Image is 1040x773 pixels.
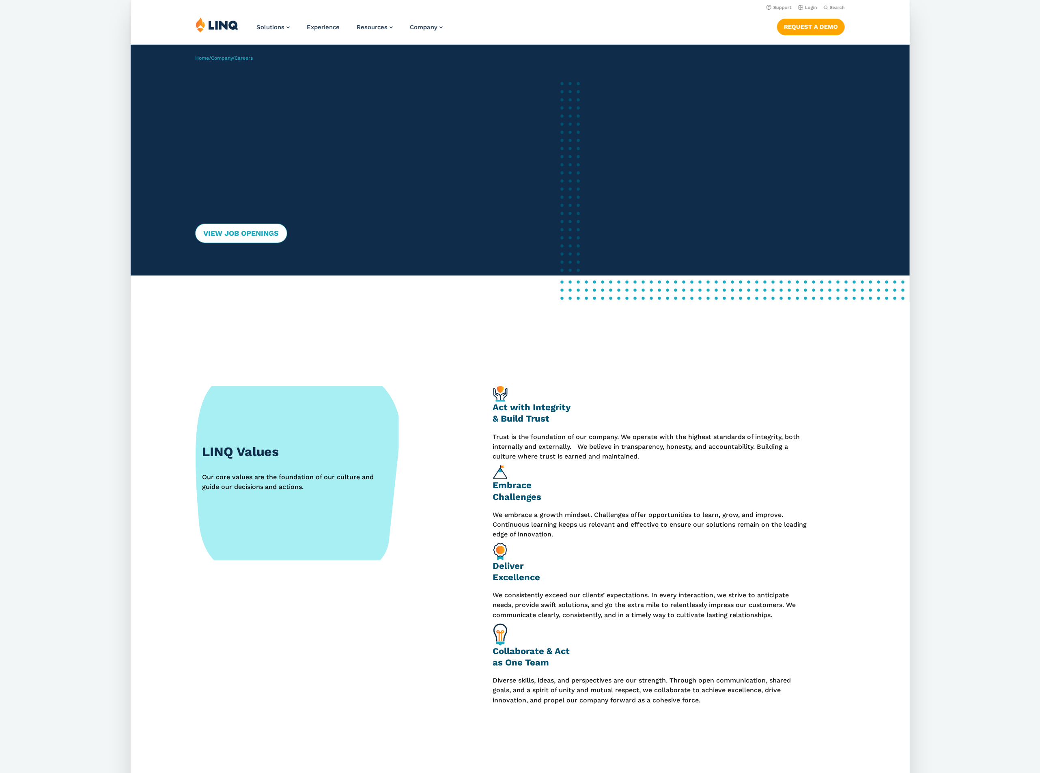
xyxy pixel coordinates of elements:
a: Solutions [256,24,290,31]
a: Request a Demo [777,19,844,35]
p: LINQ modernizes K-12 school operations with best-in-class, cloud-based software solutions built t... [195,152,502,201]
p: Our core values are the foundation of our culture and guide our decisions and actions. [202,472,392,492]
a: Support [766,5,791,10]
span: Careers [235,55,253,61]
a: Company [211,55,233,61]
a: Company [410,24,443,31]
span: Resources [357,24,388,31]
h1: Careers at LINQ [195,71,502,80]
a: View Job Openings [195,224,287,243]
a: Experience [307,24,340,31]
p: Shape the future of K-12 [195,131,502,140]
h3: Act with Integrity & Build Trust [493,402,807,424]
span: Company [410,24,437,31]
nav: Utility Navigation [131,2,910,11]
a: Login [798,5,817,10]
span: Search [829,5,844,10]
a: Resources [357,24,393,31]
h3: Collaborate & Act as One Team [493,646,807,668]
span: / / [195,55,253,61]
span: Solutions [256,24,284,31]
p: We embrace a growth mindset. Challenges offer opportunities to learn, grow, and improve. Continuo... [493,510,807,540]
img: LINQ | K‑12 Software [196,17,239,32]
nav: Primary Navigation [256,17,443,44]
a: Home [195,55,209,61]
h2: LINQ Values [202,443,392,461]
p: We consistently exceed our clients’ expectations. In every interaction, we strive to anticipate n... [493,590,807,620]
h3: Deliver Excellence [493,560,807,583]
p: Diverse skills, ideas, and perspectives are our strength. Through open communication, shared goal... [493,676,807,705]
button: Open Search Bar [823,4,844,11]
p: Trust is the foundation of our company. We operate with the highest standards of integrity, both ... [493,432,807,462]
nav: Button Navigation [777,17,844,35]
h3: Embrace Challenges [493,480,807,502]
h2: Join our Team [195,92,502,116]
